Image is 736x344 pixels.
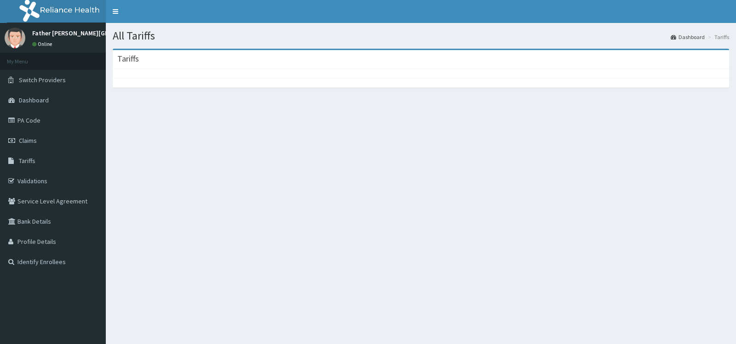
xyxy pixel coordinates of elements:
[19,96,49,104] span: Dashboard
[706,33,729,41] li: Tariffs
[32,41,54,47] a: Online
[117,55,139,63] h3: Tariffs
[19,157,35,165] span: Tariffs
[113,30,729,42] h1: All Tariffs
[32,30,158,36] p: Father [PERSON_NAME][GEOGRAPHIC_DATA]
[5,28,25,48] img: User Image
[19,76,66,84] span: Switch Providers
[671,33,705,41] a: Dashboard
[19,136,37,145] span: Claims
